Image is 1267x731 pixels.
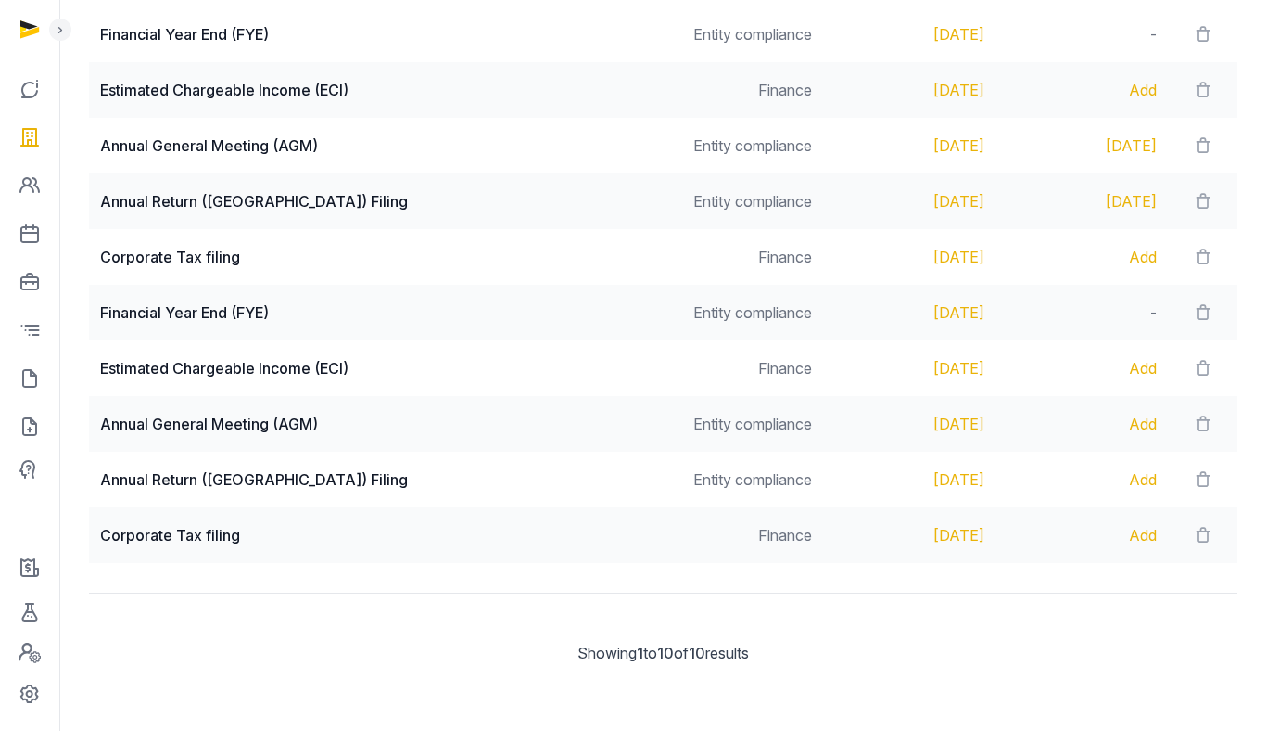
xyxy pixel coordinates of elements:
[652,118,824,173] td: Entity compliance
[652,6,824,63] td: Entity compliance
[1007,413,1157,435] div: Add
[834,468,984,491] div: [DATE]
[1007,79,1157,101] div: Add
[100,79,640,101] div: Estimated Chargeable Income (ECI)
[100,524,640,546] div: Corporate Tax filing
[100,246,640,268] div: Corporate Tax filing
[834,524,984,546] div: [DATE]
[637,644,643,662] span: 1
[834,135,984,157] div: [DATE]
[834,413,984,435] div: [DATE]
[1007,23,1157,45] div: -
[652,507,824,563] td: Finance
[834,79,984,101] div: [DATE]
[1007,190,1157,212] div: [DATE]
[834,246,984,268] div: [DATE]
[652,62,824,118] td: Finance
[100,301,640,324] div: Financial Year End (FYE)
[652,229,824,285] td: Finance
[652,340,824,396] td: Finance
[1007,357,1157,379] div: Add
[1007,135,1157,157] div: [DATE]
[1007,468,1157,491] div: Add
[652,173,824,229] td: Entity compliance
[100,357,640,379] div: Estimated Chargeable Income (ECI)
[1007,301,1157,324] div: -
[100,468,640,491] div: Annual Return ([GEOGRAPHIC_DATA]) Filing
[834,190,984,212] div: [DATE]
[657,644,674,662] span: 10
[100,135,640,157] div: Annual General Meeting (AGM)
[834,357,984,379] div: [DATE]
[100,23,640,45] div: Financial Year End (FYE)
[1007,246,1157,268] div: Add
[100,413,640,435] div: Annual General Meeting (AGM)
[652,452,824,507] td: Entity compliance
[89,642,1237,664] div: Showing to of results
[652,396,824,452] td: Entity compliance
[834,23,984,45] div: [DATE]
[834,301,984,324] div: [DATE]
[100,190,640,212] div: Annual Return ([GEOGRAPHIC_DATA]) Filing
[1007,524,1157,546] div: Add
[652,285,824,340] td: Entity compliance
[689,644,705,662] span: 10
